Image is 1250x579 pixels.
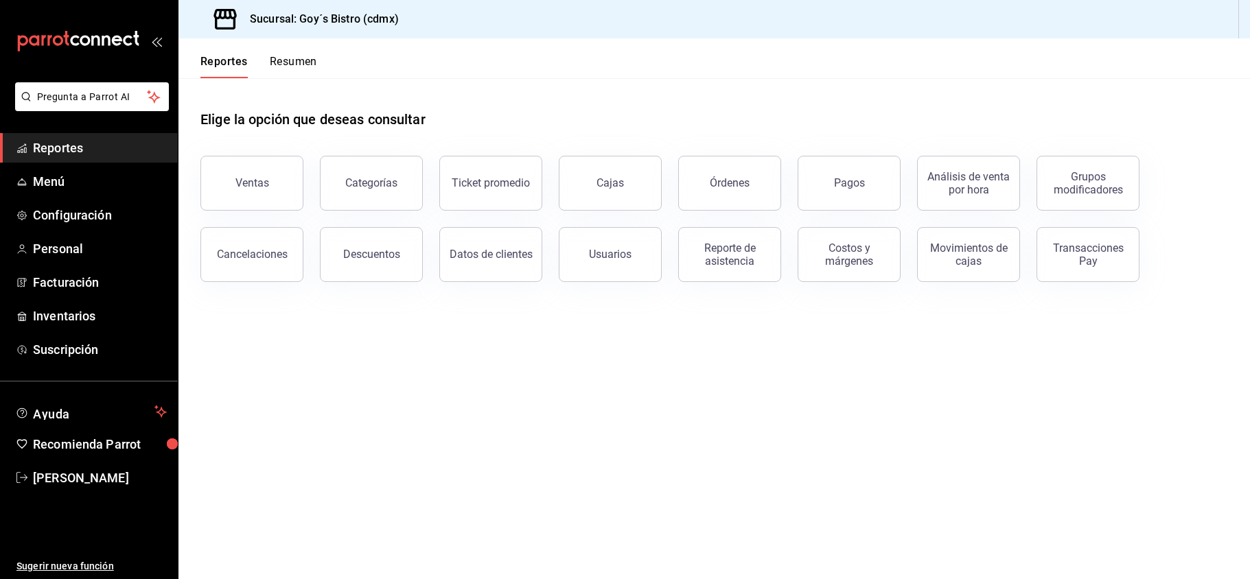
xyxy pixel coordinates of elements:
[926,241,1011,268] div: Movimientos de cajas
[452,176,530,189] div: Ticket promedio
[33,435,167,453] span: Recomienda Parrot
[200,227,303,282] button: Cancelaciones
[16,559,167,574] span: Sugerir nueva función
[270,55,317,78] button: Resumen
[235,176,269,189] div: Ventas
[345,176,397,189] div: Categorías
[678,227,781,282] button: Reporte de asistencia
[589,248,632,261] div: Usuarios
[33,239,167,258] span: Personal
[917,156,1020,211] button: Análisis de venta por hora
[450,248,533,261] div: Datos de clientes
[559,227,662,282] button: Usuarios
[33,340,167,359] span: Suscripción
[33,403,149,420] span: Ayuda
[343,248,400,261] div: Descuentos
[320,156,423,211] button: Categorías
[798,227,901,282] button: Costos y márgenes
[33,139,167,157] span: Reportes
[37,90,148,104] span: Pregunta a Parrot AI
[1045,170,1131,196] div: Grupos modificadores
[559,156,662,211] button: Cajas
[1045,241,1131,268] div: Transacciones Pay
[200,109,426,130] h1: Elige la opción que deseas consultar
[798,156,901,211] button: Pagos
[1037,156,1139,211] button: Grupos modificadores
[710,176,750,189] div: Órdenes
[217,248,288,261] div: Cancelaciones
[239,11,399,27] h3: Sucursal: Goy´s Bistro (cdmx)
[320,227,423,282] button: Descuentos
[33,273,167,292] span: Facturación
[687,241,772,268] div: Reporte de asistencia
[807,241,892,268] div: Costos y márgenes
[926,170,1011,196] div: Análisis de venta por hora
[917,227,1020,282] button: Movimientos de cajas
[151,36,162,47] button: open_drawer_menu
[33,469,167,487] span: [PERSON_NAME]
[834,176,865,189] div: Pagos
[200,55,248,78] button: Reportes
[439,227,542,282] button: Datos de clientes
[15,82,169,111] button: Pregunta a Parrot AI
[678,156,781,211] button: Órdenes
[33,172,167,191] span: Menú
[33,307,167,325] span: Inventarios
[200,156,303,211] button: Ventas
[10,99,169,114] a: Pregunta a Parrot AI
[33,206,167,224] span: Configuración
[439,156,542,211] button: Ticket promedio
[200,55,317,78] div: navigation tabs
[597,176,624,189] div: Cajas
[1037,227,1139,282] button: Transacciones Pay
